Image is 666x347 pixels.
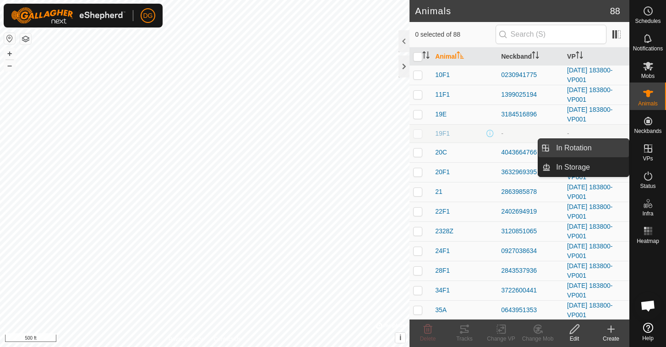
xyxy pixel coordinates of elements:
[457,53,464,60] p-sorticon: Activate to sort
[501,129,560,138] div: -
[415,6,610,17] h2: Animals
[634,128,661,134] span: Neckbands
[501,110,560,119] div: 3184516896
[567,223,612,240] a: [DATE] 183800-VP001
[501,90,560,99] div: 1399025194
[519,335,556,343] div: Change Mob
[496,25,606,44] input: Search (S)
[483,335,519,343] div: Change VP
[551,158,629,176] a: In Storage
[640,183,655,189] span: Status
[642,211,653,216] span: Infra
[501,207,560,216] div: 2402694919
[567,262,612,279] a: [DATE] 183800-VP001
[642,336,654,341] span: Help
[532,53,539,60] p-sorticon: Activate to sort
[538,139,629,157] li: In Rotation
[415,30,495,39] span: 0 selected of 88
[567,130,569,137] app-display-virtual-paddock-transition: -
[567,203,612,220] a: [DATE] 183800-VP001
[567,86,612,103] a: [DATE] 183800-VP001
[143,11,153,21] span: DG
[643,156,653,161] span: VPs
[567,106,612,123] a: [DATE] 183800-VP001
[497,48,563,66] th: Neckband
[4,60,15,71] button: –
[501,305,560,315] div: 0643951353
[169,335,203,343] a: Privacy Policy
[435,187,442,197] span: 21
[593,335,629,343] div: Create
[435,286,450,295] span: 34F1
[538,158,629,176] li: In Storage
[399,334,401,341] span: i
[420,336,436,342] span: Delete
[641,73,655,79] span: Mobs
[501,266,560,275] div: 2843537936
[431,48,497,66] th: Animal
[435,305,447,315] span: 35A
[567,183,612,200] a: [DATE] 183800-VP001
[501,167,560,177] div: 3632969395
[567,164,612,181] a: [DATE] 183800-VP001
[435,90,450,99] span: 11F1
[501,148,560,157] div: 4043664766
[435,207,450,216] span: 22F1
[556,162,590,173] span: In Storage
[435,246,450,256] span: 24F1
[214,335,241,343] a: Contact Us
[501,70,560,80] div: 0230941775
[634,292,662,319] div: Open chat
[567,242,612,259] a: [DATE] 183800-VP001
[633,46,663,51] span: Notifications
[638,101,658,106] span: Animals
[4,48,15,59] button: +
[630,319,666,345] a: Help
[422,53,430,60] p-sorticon: Activate to sort
[4,33,15,44] button: Reset Map
[551,139,629,157] a: In Rotation
[501,246,560,256] div: 0927038634
[567,66,612,83] a: [DATE] 183800-VP001
[435,110,447,119] span: 19E
[556,335,593,343] div: Edit
[435,266,450,275] span: 28F1
[501,286,560,295] div: 3722600441
[435,226,453,236] span: 2328Z
[635,18,661,24] span: Schedules
[11,7,126,24] img: Gallagher Logo
[610,4,620,18] span: 88
[446,335,483,343] div: Tracks
[435,148,447,157] span: 20C
[435,70,450,80] span: 10F1
[435,167,450,177] span: 20F1
[567,282,612,299] a: [DATE] 183800-VP001
[567,302,612,319] a: [DATE] 183800-VP001
[501,226,560,236] div: 3120851065
[563,48,629,66] th: VP
[435,129,450,138] span: 19F1
[395,333,405,343] button: i
[501,187,560,197] div: 2863985878
[637,238,659,244] span: Heatmap
[576,53,583,60] p-sorticon: Activate to sort
[20,33,31,44] button: Map Layers
[556,143,591,154] span: In Rotation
